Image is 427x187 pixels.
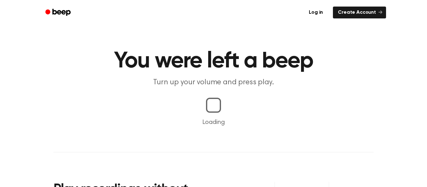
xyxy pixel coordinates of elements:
[333,7,386,18] a: Create Account
[41,7,76,19] a: Beep
[93,77,334,88] p: Turn up your volume and press play.
[8,118,419,127] p: Loading
[53,50,374,72] h1: You were left a beep
[303,5,329,20] a: Log in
